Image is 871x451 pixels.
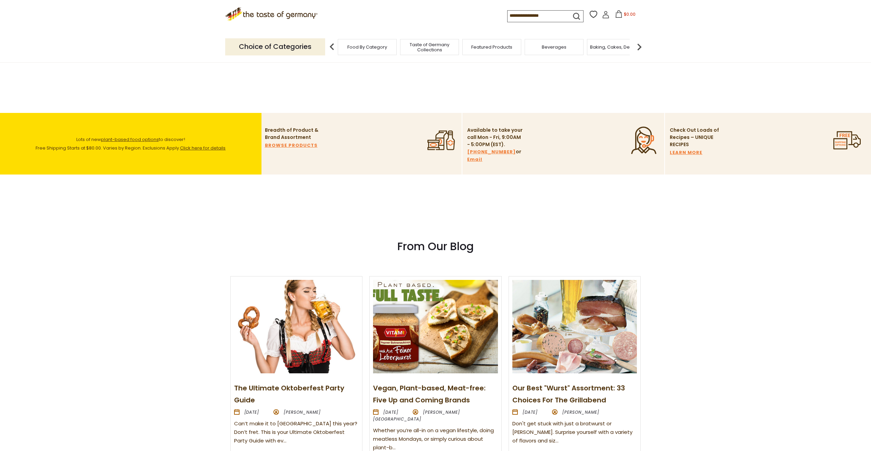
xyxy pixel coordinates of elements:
[225,38,325,55] p: Choice of Categories
[624,11,636,17] span: $0.00
[632,40,646,54] img: next arrow
[325,40,339,54] img: previous arrow
[512,383,625,405] a: Our Best "Wurst" Assortment: 33 Choices For The Grillabend
[467,127,524,163] p: Available to take your call Mon - Fri, 9:00AM - 5:00PM (EST). or
[467,148,516,156] a: [PHONE_NUMBER]
[373,383,486,405] a: Vegan, Plant-based, Meat-free: Five Up and Coming Brands
[265,127,321,141] p: Breadth of Product & Brand Assortment
[373,280,498,373] img: Vegan, Plant-based, Meat-free: Five Up and Coming Brands
[234,280,359,373] img: The Ultimate Oktoberfest Party Guide
[101,136,159,143] a: plant-based food options
[180,145,226,151] a: Click here for details
[670,127,719,148] p: Check Out Loads of Recipes – UNIQUE RECIPES
[590,44,643,50] a: Baking, Cakes, Desserts
[512,420,637,445] div: Don't get stuck with just a bratwurst or [PERSON_NAME]. Surprise yourself with a variety of flavo...
[611,10,640,21] button: $0.00
[265,142,318,149] a: BROWSE PRODUCTS
[542,44,566,50] a: Beverages
[347,44,387,50] a: Food By Category
[284,409,321,415] span: [PERSON_NAME]
[234,383,344,405] a: The Ultimate Oktoberfest Party Guide
[467,156,482,163] a: Email
[471,44,512,50] a: Featured Products
[512,280,637,373] img: Our Best "Wurst" Assortment: 33 Choices For The Grillabend
[36,136,226,151] span: Lots of new to discover! Free Shipping Starts at $80.00. Varies by Region. Exclusions Apply.
[523,409,538,415] time: [DATE]
[670,149,702,156] a: LEARN MORE
[402,42,457,52] a: Taste of Germany Collections
[244,409,259,415] time: [DATE]
[562,409,599,415] span: [PERSON_NAME]
[234,420,359,445] div: Can’t make it to [GEOGRAPHIC_DATA] this year? Don’t fret. This is your Ultimate Oktoberfest Party...
[383,409,398,415] time: [DATE]
[230,240,641,253] h3: From Our Blog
